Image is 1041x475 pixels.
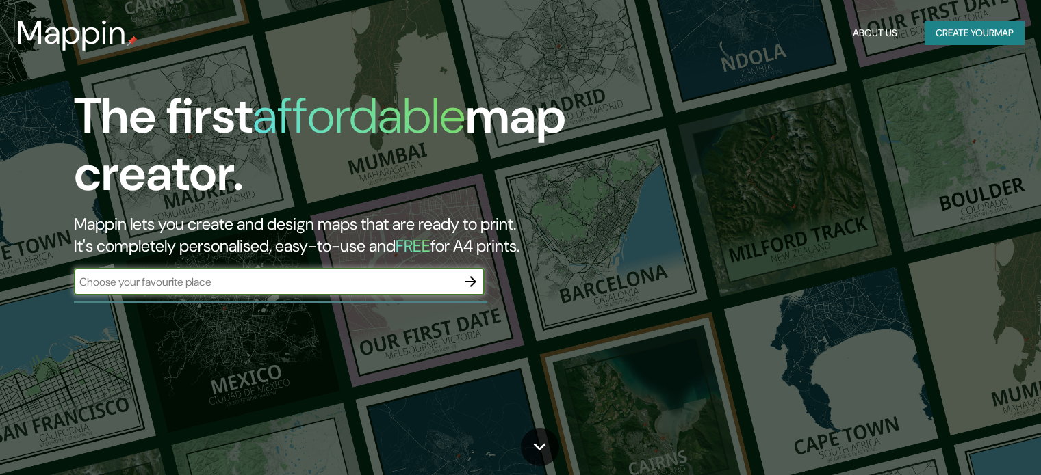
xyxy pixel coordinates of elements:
h3: Mappin [16,14,127,52]
img: mappin-pin [127,36,138,46]
button: About Us [847,21,903,46]
input: Choose your favourite place [74,274,457,290]
h1: The first map creator. [74,87,595,213]
h5: FREE [396,235,430,256]
button: Create yourmap [925,21,1025,46]
h1: affordable [253,84,465,148]
h2: Mappin lets you create and design maps that are ready to print. It's completely personalised, eas... [74,213,595,257]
